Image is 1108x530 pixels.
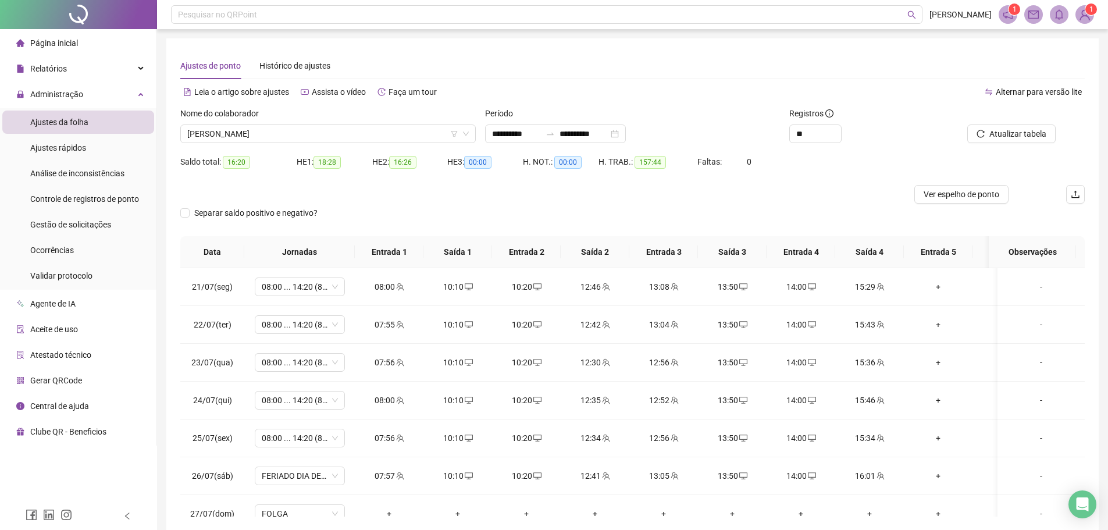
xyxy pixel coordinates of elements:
[776,394,826,407] div: 14:00
[998,246,1067,258] span: Observações
[262,354,338,371] span: 08:00 ... 14:20 (8 HORAS)
[570,356,620,369] div: 12:30
[30,194,139,204] span: Controle de registros de ponto
[639,469,689,482] div: 13:05
[30,64,67,73] span: Relatórios
[845,507,895,520] div: +
[707,432,757,444] div: 13:50
[30,90,83,99] span: Administração
[501,394,551,407] div: 10:20
[913,356,963,369] div: +
[262,467,338,485] span: FERIADO DIA DE SANT'ANA - AGUAS LINDAS DE GOIAS
[532,358,541,367] span: desktop
[1007,318,1075,331] div: -
[845,318,895,331] div: 15:43
[554,156,582,169] span: 00:00
[601,283,610,291] span: team
[389,87,437,97] span: Faça um tour
[433,432,483,444] div: 10:10
[1007,394,1075,407] div: -
[262,505,338,522] span: FOLGA
[875,434,885,442] span: team
[907,10,916,19] span: search
[982,280,1032,293] div: +
[601,321,610,329] span: team
[16,90,24,98] span: lock
[180,61,241,70] span: Ajustes de ponto
[16,325,24,333] span: audit
[875,472,885,480] span: team
[1068,490,1096,518] div: Open Intercom Messenger
[738,358,747,367] span: desktop
[776,318,826,331] div: 14:00
[913,432,963,444] div: +
[875,396,885,404] span: team
[30,401,89,411] span: Central de ajuda
[192,282,233,291] span: 21/07(seg)
[807,321,816,329] span: desktop
[985,88,993,96] span: swap
[364,469,414,482] div: 07:57
[501,318,551,331] div: 10:20
[501,280,551,293] div: 10:20
[913,394,963,407] div: +
[464,434,473,442] span: desktop
[929,8,992,21] span: [PERSON_NAME]
[807,283,816,291] span: desktop
[377,88,386,96] span: history
[30,325,78,334] span: Aceite de uso
[977,130,985,138] span: reload
[1076,6,1093,23] img: 88641
[462,130,469,137] span: down
[996,87,1082,97] span: Alternar para versão lite
[190,509,234,518] span: 27/07(dom)
[364,507,414,520] div: +
[30,38,78,48] span: Página inicial
[669,358,679,367] span: team
[1003,9,1013,20] span: notification
[875,321,885,329] span: team
[464,472,473,480] span: desktop
[707,394,757,407] div: 13:50
[30,350,91,360] span: Atestado técnico
[546,129,555,138] span: swap-right
[123,512,131,520] span: left
[738,434,747,442] span: desktop
[546,129,555,138] span: to
[570,507,620,520] div: +
[845,469,895,482] div: 16:01
[639,432,689,444] div: 12:56
[433,356,483,369] div: 10:10
[364,280,414,293] div: 08:00
[601,396,610,404] span: team
[312,87,366,97] span: Assista o vídeo
[776,432,826,444] div: 14:00
[913,469,963,482] div: +
[707,318,757,331] div: 13:50
[982,432,1032,444] div: +
[561,236,629,268] th: Saída 2
[776,356,826,369] div: 14:00
[297,155,372,169] div: HE 1:
[464,283,473,291] span: desktop
[738,321,747,329] span: desktop
[807,434,816,442] span: desktop
[433,507,483,520] div: +
[532,434,541,442] span: desktop
[707,280,757,293] div: 13:50
[1007,507,1075,520] div: -
[464,358,473,367] span: desktop
[532,396,541,404] span: desktop
[669,472,679,480] span: team
[982,507,1032,520] div: +
[190,207,322,219] span: Separar saldo positivo e negativo?
[262,278,338,296] span: 08:00 ... 14:20 (8 HORAS)
[532,472,541,480] span: desktop
[433,318,483,331] div: 10:10
[982,318,1032,331] div: +
[639,318,689,331] div: 13:04
[180,155,297,169] div: Saldo total:
[191,358,233,367] span: 23/07(qua)
[982,469,1032,482] div: +
[1013,5,1017,13] span: 1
